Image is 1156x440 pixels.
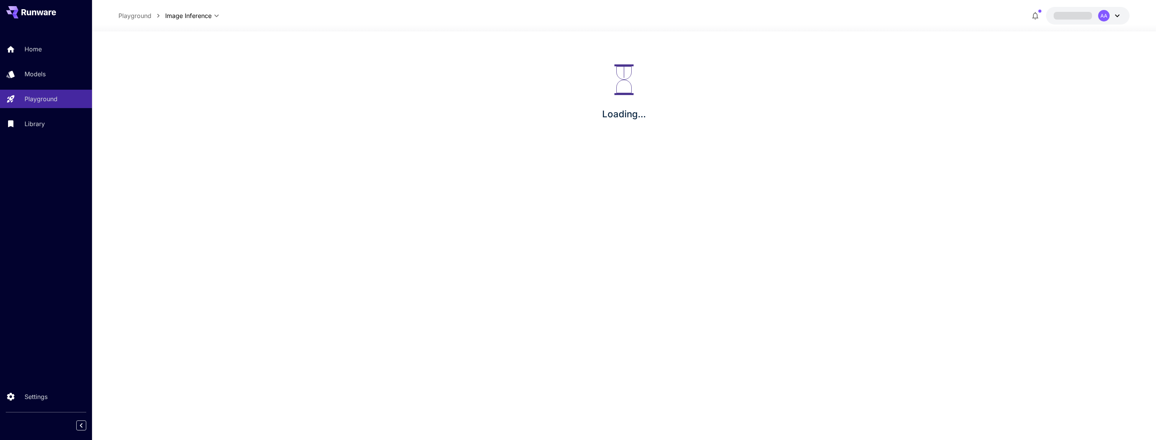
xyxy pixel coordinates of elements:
p: Home [25,44,42,54]
nav: breadcrumb [118,11,165,20]
div: AA [1098,10,1110,21]
button: Collapse sidebar [76,420,86,430]
span: Image Inference [165,11,212,20]
p: Playground [25,94,57,103]
p: Settings [25,392,48,401]
p: Models [25,69,46,79]
a: Playground [118,11,151,20]
button: AA [1046,7,1130,25]
p: Loading... [602,107,646,121]
p: Library [25,119,45,128]
div: Collapse sidebar [82,419,92,432]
